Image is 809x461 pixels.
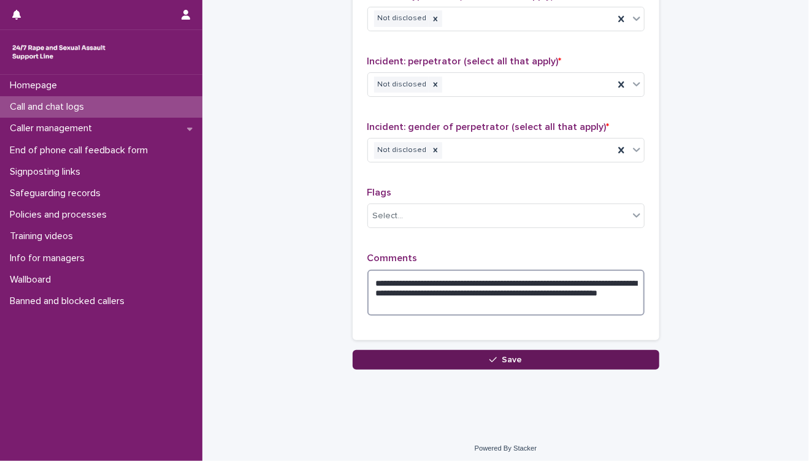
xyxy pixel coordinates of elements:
span: Comments [367,253,418,263]
button: Save [353,350,659,370]
div: Not disclosed [374,142,429,159]
div: Select... [373,210,404,223]
p: Info for managers [5,253,94,264]
p: Training videos [5,230,83,242]
a: Powered By Stacker [475,444,537,452]
p: Wallboard [5,274,61,286]
span: Incident: perpetrator (select all that apply) [367,56,562,66]
div: Not disclosed [374,77,429,93]
span: Save [502,356,522,364]
p: Safeguarding records [5,188,110,199]
div: Not disclosed [374,10,429,27]
p: End of phone call feedback form [5,145,158,156]
p: Signposting links [5,166,90,178]
span: Incident: gender of perpetrator (select all that apply) [367,122,610,132]
p: Banned and blocked callers [5,295,134,307]
p: Policies and processes [5,209,117,221]
img: rhQMoQhaT3yELyF149Cw [10,40,108,64]
p: Call and chat logs [5,101,94,113]
p: Homepage [5,80,67,91]
span: Flags [367,188,392,197]
p: Caller management [5,123,102,134]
